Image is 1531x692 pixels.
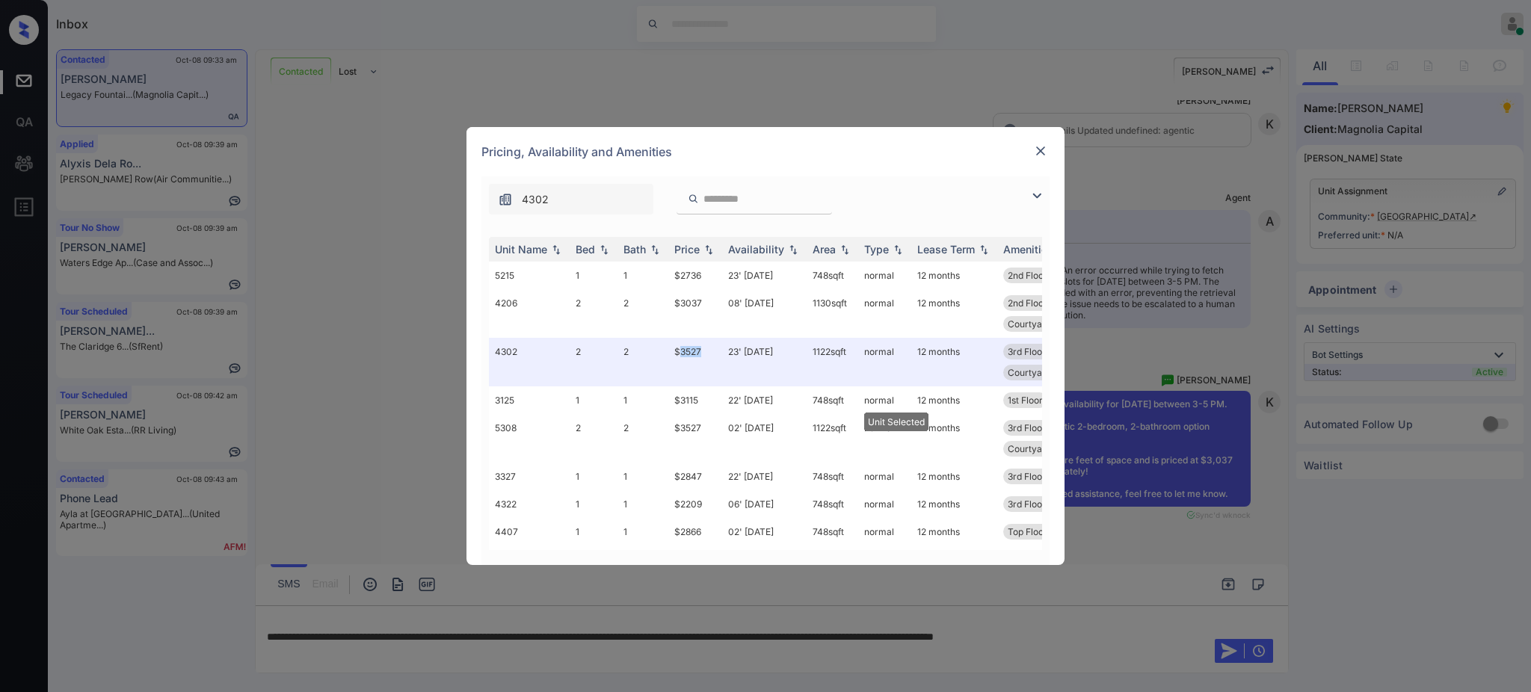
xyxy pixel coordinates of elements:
[911,289,997,338] td: 12 months
[1008,395,1043,406] span: 1st Floor
[728,243,784,256] div: Availability
[668,262,722,289] td: $2736
[1008,270,1047,281] span: 2nd Floor
[570,414,617,463] td: 2
[858,386,911,414] td: normal
[617,262,668,289] td: 1
[668,518,722,546] td: $2866
[807,414,858,463] td: 1122 sqft
[807,338,858,386] td: 1122 sqft
[668,338,722,386] td: $3527
[786,244,801,255] img: sorting
[617,546,668,594] td: 1
[674,243,700,256] div: Price
[498,192,513,207] img: icon-zuma
[647,244,662,255] img: sorting
[917,243,975,256] div: Lease Term
[890,244,905,255] img: sorting
[1008,443,1073,454] span: Courtyard view
[858,546,911,594] td: normal
[1008,318,1073,330] span: Courtyard view
[722,414,807,463] td: 02' [DATE]
[911,463,997,490] td: 12 months
[1008,297,1047,309] span: 2nd Floor
[976,244,991,255] img: sorting
[688,192,699,206] img: icon-zuma
[858,262,911,289] td: normal
[858,518,911,546] td: normal
[807,262,858,289] td: 748 sqft
[576,243,595,256] div: Bed
[489,490,570,518] td: 4322
[466,127,1065,176] div: Pricing, Availability and Amenities
[570,546,617,594] td: 1
[489,262,570,289] td: 5215
[807,490,858,518] td: 748 sqft
[617,289,668,338] td: 2
[911,414,997,463] td: 12 months
[1028,187,1046,205] img: icon-zuma
[617,490,668,518] td: 1
[570,518,617,546] td: 1
[813,243,836,256] div: Area
[570,262,617,289] td: 1
[570,386,617,414] td: 1
[570,463,617,490] td: 1
[722,262,807,289] td: 23' [DATE]
[617,518,668,546] td: 1
[570,289,617,338] td: 2
[911,518,997,546] td: 12 months
[617,414,668,463] td: 2
[489,518,570,546] td: 4407
[668,289,722,338] td: $3037
[911,386,997,414] td: 12 months
[807,386,858,414] td: 748 sqft
[911,490,997,518] td: 12 months
[722,546,807,594] td: 17' [DATE]
[722,289,807,338] td: 08' [DATE]
[489,414,570,463] td: 5308
[489,386,570,414] td: 3125
[837,244,852,255] img: sorting
[911,338,997,386] td: 12 months
[1008,346,1046,357] span: 3rd Floor
[489,463,570,490] td: 3327
[1008,471,1046,482] span: 3rd Floor
[522,191,549,208] span: 4302
[1008,422,1046,433] span: 3rd Floor
[570,490,617,518] td: 1
[1003,243,1053,256] div: Amenities
[617,338,668,386] td: 2
[807,546,858,594] td: 856 sqft
[722,338,807,386] td: 23' [DATE]
[722,518,807,546] td: 02' [DATE]
[858,289,911,338] td: normal
[1008,498,1046,510] span: 3rd Floor
[668,546,722,594] td: $3457
[911,262,997,289] td: 12 months
[489,546,570,594] td: 0302-2
[701,244,716,255] img: sorting
[623,243,646,256] div: Bath
[807,463,858,490] td: 748 sqft
[617,463,668,490] td: 1
[668,463,722,490] td: $2847
[722,490,807,518] td: 06' [DATE]
[617,386,668,414] td: 1
[668,414,722,463] td: $3527
[858,490,911,518] td: normal
[1008,526,1047,537] span: Top Floor
[858,338,911,386] td: normal
[1033,143,1048,158] img: close
[722,386,807,414] td: 22' [DATE]
[549,244,564,255] img: sorting
[858,414,911,463] td: normal
[722,463,807,490] td: 22' [DATE]
[864,243,889,256] div: Type
[495,243,547,256] div: Unit Name
[489,338,570,386] td: 4302
[668,490,722,518] td: $2209
[807,518,858,546] td: 748 sqft
[1008,367,1073,378] span: Courtyard view
[489,289,570,338] td: 4206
